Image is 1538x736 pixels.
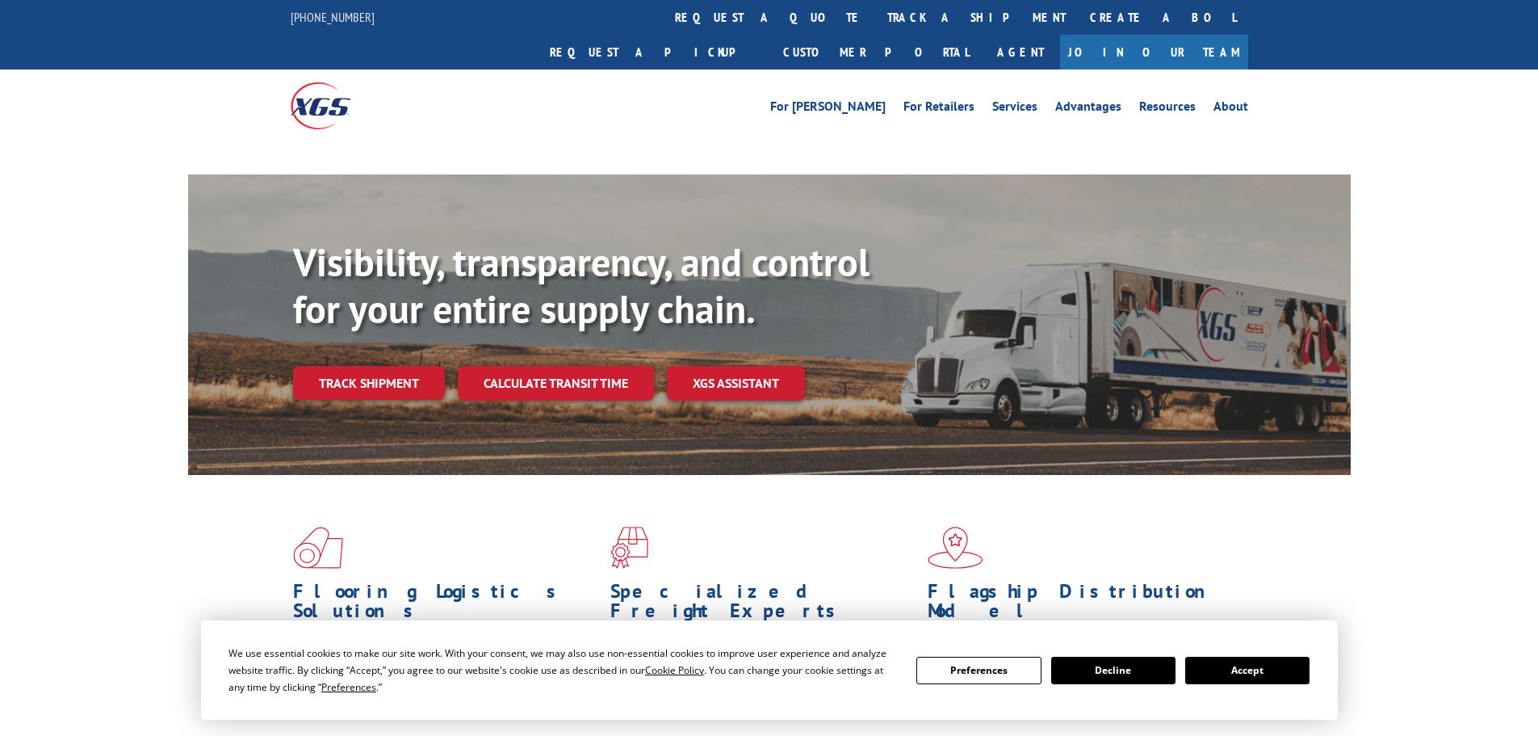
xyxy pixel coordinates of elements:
[667,366,805,401] a: XGS ASSISTANT
[645,663,704,677] span: Cookie Policy
[1185,657,1310,684] button: Accept
[291,9,375,25] a: [PHONE_NUMBER]
[981,35,1060,69] a: Agent
[610,582,916,629] h1: Specialized Freight Experts
[1051,657,1176,684] button: Decline
[458,366,654,401] a: Calculate transit time
[228,645,897,696] div: We use essential cookies to make our site work. With your consent, we may also use non-essential ...
[321,680,376,694] span: Preferences
[1139,100,1196,118] a: Resources
[770,100,886,118] a: For [PERSON_NAME]
[293,237,870,334] b: Visibility, transparency, and control for your entire supply chain.
[1055,100,1121,118] a: Advantages
[293,527,343,569] img: xgs-icon-total-supply-chain-intelligence-red
[903,100,974,118] a: For Retailers
[610,527,648,569] img: xgs-icon-focused-on-flooring-red
[201,620,1338,720] div: Cookie Consent Prompt
[1213,100,1248,118] a: About
[1060,35,1248,69] a: Join Our Team
[928,582,1233,629] h1: Flagship Distribution Model
[928,527,983,569] img: xgs-icon-flagship-distribution-model-red
[771,35,981,69] a: Customer Portal
[293,582,598,629] h1: Flooring Logistics Solutions
[293,366,445,400] a: Track shipment
[538,35,771,69] a: Request a pickup
[916,657,1041,684] button: Preferences
[992,100,1037,118] a: Services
